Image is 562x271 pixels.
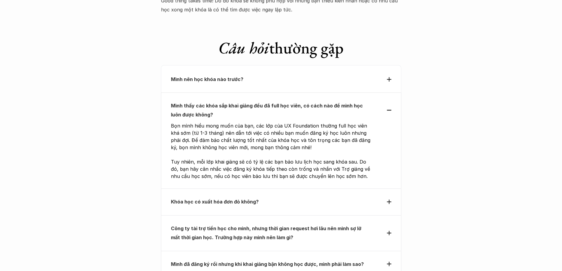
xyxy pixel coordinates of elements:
[171,103,364,118] strong: Mình thấy các khóa sắp khai giảng đều đã full học viên, có cách nào để mình học luôn được không?
[171,261,364,267] strong: Mình đã đăng ký rồi nhưng khi khai giảng bận không học được, mình phải làm sao?
[171,76,243,82] strong: Mình nên học khóa nào trước?
[171,158,372,180] p: Tuy nhiên, mỗi lớp khai giảng sẽ có tỷ lệ các bạn bảo lưu lịch học sang khóa sau. Do đó, bạn hãy ...
[171,225,363,240] strong: Công ty tài trợ tiền học cho mình, nhưng thời gian request hơi lâu nên mình sợ lỡ mất thời gian h...
[218,37,269,58] em: Câu hỏi
[171,122,372,151] p: Bọn mình hiểu mong muốn của bạn, các lớp của UX Foundation thường full học viên khá sớm (từ 1-3 t...
[161,38,401,58] h1: thường gặp
[171,199,259,205] strong: Khóa học có xuất hóa đơn đỏ không?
